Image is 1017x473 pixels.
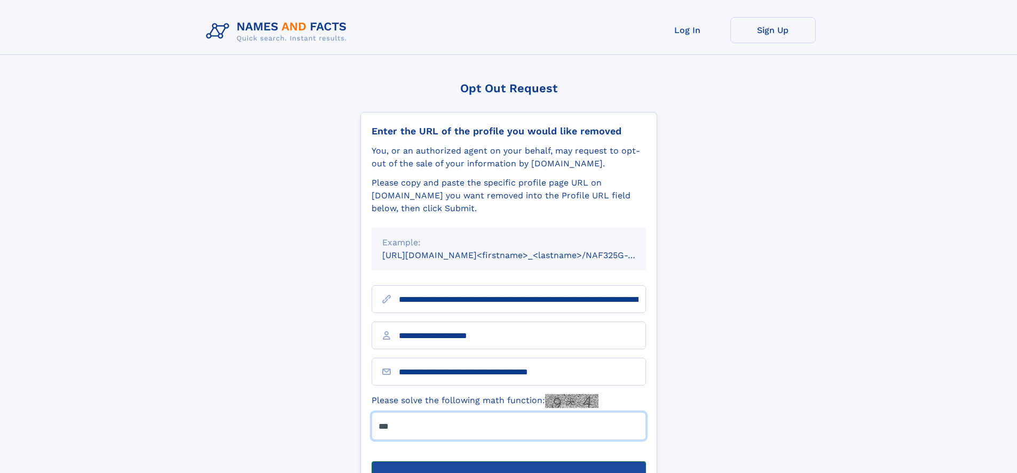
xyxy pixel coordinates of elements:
[360,82,657,95] div: Opt Out Request
[202,17,356,46] img: Logo Names and Facts
[730,17,816,43] a: Sign Up
[382,236,635,249] div: Example:
[372,145,646,170] div: You, or an authorized agent on your behalf, may request to opt-out of the sale of your informatio...
[645,17,730,43] a: Log In
[372,125,646,137] div: Enter the URL of the profile you would like removed
[382,250,666,260] small: [URL][DOMAIN_NAME]<firstname>_<lastname>/NAF325G-xxxxxxxx
[372,394,598,408] label: Please solve the following math function:
[372,177,646,215] div: Please copy and paste the specific profile page URL on [DOMAIN_NAME] you want removed into the Pr...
